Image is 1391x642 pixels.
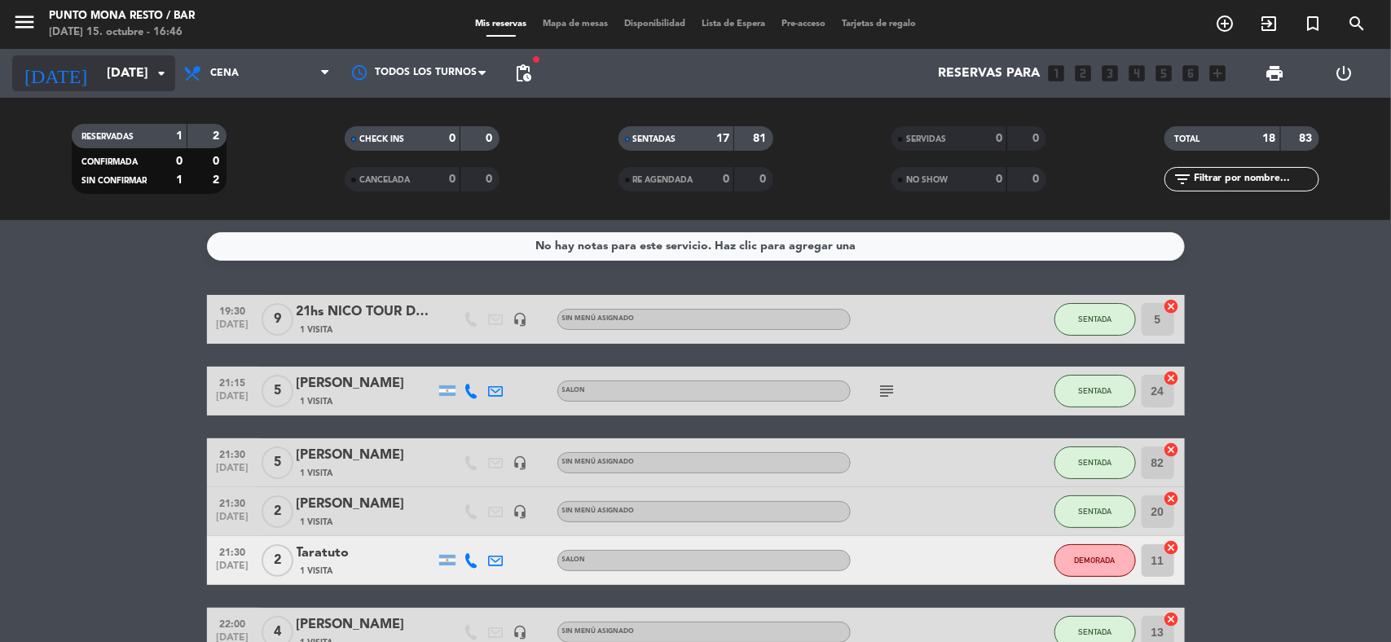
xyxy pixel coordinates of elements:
i: headset_mic [513,625,528,640]
span: Mapa de mesas [535,20,616,29]
span: Sin menú asignado [562,628,635,635]
span: 2 [262,544,293,577]
i: search [1347,14,1367,33]
span: 5 [262,375,293,407]
div: Taratuto [297,543,435,564]
span: [DATE] [213,561,253,579]
div: 21hs NICO TOUR DE BARES [297,301,435,323]
strong: 2 [213,174,222,186]
input: Filtrar por nombre... [1192,170,1318,188]
button: menu [12,10,37,40]
strong: 0 [996,174,1002,185]
i: headset_mic [513,504,528,519]
strong: 81 [753,133,769,144]
div: No hay notas para este servicio. Haz clic para agregar una [535,237,856,256]
span: [DATE] [213,319,253,338]
div: Punto Mona Resto / Bar [49,8,195,24]
strong: 0 [1032,133,1042,144]
span: SENTADA [1078,386,1111,395]
strong: 0 [1032,174,1042,185]
span: CANCELADA [359,176,410,184]
span: Pre-acceso [773,20,834,29]
span: 19:30 [213,301,253,319]
span: NO SHOW [906,176,948,184]
div: [DATE] 15. octubre - 16:46 [49,24,195,41]
button: SENTADA [1054,375,1136,407]
span: 2 [262,495,293,528]
strong: 0 [213,156,222,167]
strong: 18 [1263,133,1276,144]
span: Sin menú asignado [562,508,635,514]
i: cancel [1164,370,1180,386]
strong: 0 [723,174,729,185]
span: Cena [210,68,239,79]
span: 1 Visita [301,323,333,336]
strong: 17 [716,133,729,144]
span: SIN CONFIRMAR [81,177,147,185]
strong: 1 [176,174,183,186]
i: cancel [1164,539,1180,556]
span: Disponibilidad [616,20,693,29]
i: looks_5 [1154,63,1175,84]
div: [PERSON_NAME] [297,614,435,635]
i: looks_4 [1127,63,1148,84]
span: SALON [562,556,586,563]
span: RESERVADAS [81,133,134,141]
span: 5 [262,446,293,479]
i: filter_list [1173,169,1192,189]
i: exit_to_app [1259,14,1279,33]
span: DEMORADA [1075,556,1116,565]
span: SALON [562,387,586,394]
button: DEMORADA [1054,544,1136,577]
span: Sin menú asignado [562,459,635,465]
strong: 0 [176,156,183,167]
span: Mis reservas [467,20,535,29]
span: [DATE] [213,463,253,482]
span: TOTAL [1174,135,1200,143]
i: power_settings_new [1334,64,1354,83]
span: [DATE] [213,391,253,410]
i: looks_3 [1100,63,1121,84]
i: headset_mic [513,312,528,327]
span: SENTADA [1078,458,1111,467]
span: [DATE] [213,512,253,530]
span: 1 Visita [301,516,333,529]
i: cancel [1164,298,1180,314]
span: Tarjetas de regalo [834,20,924,29]
button: SENTADA [1054,495,1136,528]
span: SENTADA [1078,627,1111,636]
span: fiber_manual_record [531,55,541,64]
span: Sin menú asignado [562,315,635,322]
strong: 83 [1300,133,1316,144]
span: Lista de Espera [693,20,773,29]
i: menu [12,10,37,34]
i: add_box [1208,63,1229,84]
span: RE AGENDADA [633,176,693,184]
button: SENTADA [1054,303,1136,336]
span: CONFIRMADA [81,158,138,166]
div: LOG OUT [1310,49,1379,98]
strong: 0 [759,174,769,185]
button: SENTADA [1054,446,1136,479]
i: cancel [1164,490,1180,507]
span: 1 Visita [301,467,333,480]
strong: 0 [486,174,496,185]
strong: 0 [996,133,1002,144]
strong: 0 [449,133,456,144]
span: 9 [262,303,293,336]
div: [PERSON_NAME] [297,445,435,466]
span: 21:30 [213,444,253,463]
strong: 0 [486,133,496,144]
span: 21:15 [213,372,253,391]
i: looks_6 [1181,63,1202,84]
i: cancel [1164,442,1180,458]
div: [PERSON_NAME] [297,373,435,394]
i: looks_one [1046,63,1067,84]
span: 1 Visita [301,565,333,578]
span: SENTADAS [633,135,676,143]
i: subject [878,381,897,401]
i: turned_in_not [1303,14,1323,33]
div: [PERSON_NAME] [297,494,435,515]
i: cancel [1164,611,1180,627]
strong: 2 [213,130,222,142]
